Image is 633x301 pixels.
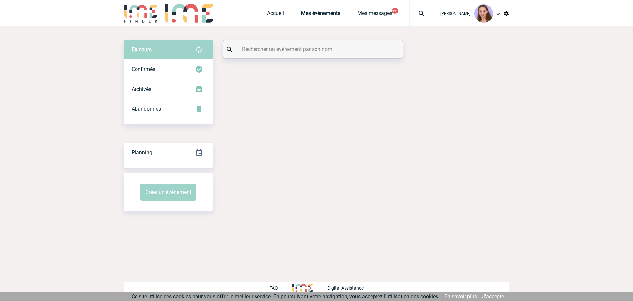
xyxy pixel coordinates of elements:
[132,46,152,53] span: En cours
[240,44,387,54] input: Rechercher un événement par son nom
[140,184,196,201] button: Créer un événement
[301,10,340,19] a: Mes événements
[474,4,493,23] img: 101030-1.png
[440,11,470,16] span: [PERSON_NAME]
[132,149,152,156] span: Planning
[124,4,158,23] img: IME-Finder
[392,8,398,14] button: 99+
[292,284,313,292] img: http://www.idealmeetingsevents.fr/
[132,106,161,112] span: Abandonnés
[124,79,213,99] div: Retrouvez ici tous les événements que vous avez décidé d'archiver
[357,10,392,19] a: Mes messages
[482,293,504,300] a: J'accepte
[269,285,278,291] p: FAQ
[132,293,439,300] span: Ce site utilise des cookies pour vous offrir le meilleur service. En poursuivant votre navigation...
[124,143,213,163] div: Retrouvez ici tous vos événements organisés par date et état d'avancement
[267,10,284,19] a: Accueil
[444,293,477,300] a: En savoir plus
[124,40,213,59] div: Retrouvez ici tous vos évènements avant confirmation
[124,99,213,119] div: Retrouvez ici tous vos événements annulés
[124,142,213,162] a: Planning
[327,285,364,291] p: Digital Assistance
[132,66,155,72] span: Confirmés
[269,284,292,291] a: FAQ
[132,86,151,92] span: Archivés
